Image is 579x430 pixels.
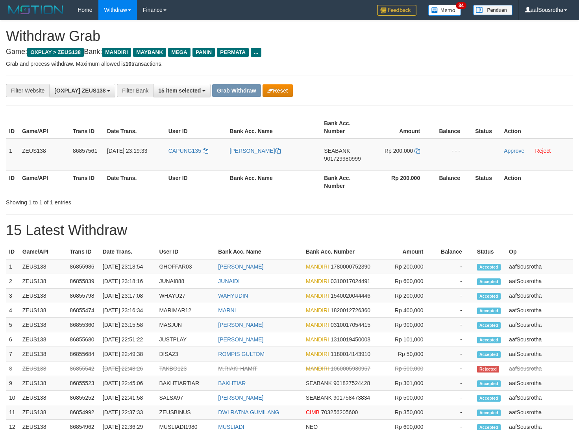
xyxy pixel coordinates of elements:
[218,293,248,299] a: WAHYUDIN
[432,171,472,193] th: Balance
[6,289,19,303] td: 3
[472,116,501,139] th: Status
[156,318,215,332] td: MASJUN
[54,87,105,94] span: [OXPLAY] ZEUS138
[218,365,257,372] a: M.RIAKI HAMIT
[306,409,320,415] span: CIMB
[477,308,501,314] span: Accepted
[501,171,573,193] th: Action
[19,139,70,171] td: ZEUS138
[6,84,49,97] div: Filter Website
[27,48,84,57] span: OXPLAY > ZEUS138
[158,87,201,94] span: 15 item selected
[435,245,474,259] th: Balance
[506,361,573,376] td: aafSousrotha
[218,307,236,313] a: MARNI
[67,274,99,289] td: 86855839
[153,84,211,97] button: 15 item selected
[6,139,19,171] td: 1
[100,332,156,347] td: [DATE] 22:51:22
[67,405,99,420] td: 86854992
[218,322,263,328] a: [PERSON_NAME]
[100,245,156,259] th: Date Trans.
[474,245,506,259] th: Status
[218,380,246,386] a: BAKHTIAR
[506,289,573,303] td: aafSousrotha
[6,318,19,332] td: 5
[67,391,99,405] td: 86855252
[306,365,329,372] span: MANDIRI
[67,303,99,318] td: 86855474
[19,274,67,289] td: ZEUS138
[156,245,215,259] th: User ID
[215,245,303,259] th: Bank Acc. Name
[165,116,227,139] th: User ID
[306,424,318,430] span: NEO
[303,245,378,259] th: Bank Acc. Number
[331,278,370,284] span: Copy 0310017024491 to clipboard
[6,405,19,420] td: 11
[217,48,249,57] span: PERMATA
[333,380,370,386] span: Copy 901827524428 to clipboard
[218,263,263,270] a: [PERSON_NAME]
[49,84,115,97] button: [OXPLAY] ZEUS138
[100,259,156,274] td: [DATE] 23:18:54
[321,171,372,193] th: Bank Acc. Number
[306,263,329,270] span: MANDIRI
[378,347,435,361] td: Rp 50,000
[70,171,104,193] th: Trans ID
[156,332,215,347] td: JUSTPLAY
[378,303,435,318] td: Rp 400,000
[19,289,67,303] td: ZEUS138
[212,84,261,97] button: Grab Withdraw
[6,274,19,289] td: 2
[100,303,156,318] td: [DATE] 23:16:34
[306,395,332,401] span: SEABANK
[156,391,215,405] td: SALSA97
[168,48,191,57] span: MEGA
[331,293,370,299] span: Copy 1540020044446 to clipboard
[156,376,215,391] td: BAKHTIARTIAR
[331,365,370,372] span: Copy 1060005930967 to clipboard
[227,116,321,139] th: Bank Acc. Name
[67,361,99,376] td: 86855542
[435,332,474,347] td: -
[6,60,573,68] p: Grab and process withdraw. Maximum allowed is transactions.
[372,171,432,193] th: Rp 200.000
[156,361,215,376] td: TAKBO123
[306,351,329,357] span: MANDIRI
[156,303,215,318] td: MARIMAR12
[306,307,329,313] span: MANDIRI
[378,405,435,420] td: Rp 350,000
[324,156,361,162] span: Copy 901729980999 to clipboard
[156,259,215,274] td: GHOFFAR03
[19,391,67,405] td: ZEUS138
[19,332,67,347] td: ZEUS138
[435,303,474,318] td: -
[6,259,19,274] td: 1
[251,48,261,57] span: ...
[104,171,165,193] th: Date Trans.
[192,48,215,57] span: PANIN
[435,391,474,405] td: -
[6,376,19,391] td: 9
[306,293,329,299] span: MANDIRI
[331,351,370,357] span: Copy 1180014143910 to clipboard
[333,395,370,401] span: Copy 901758473834 to clipboard
[218,424,244,430] a: MUSLIADI
[435,289,474,303] td: -
[19,361,67,376] td: ZEUS138
[6,361,19,376] td: 8
[156,274,215,289] td: JUNAI888
[67,332,99,347] td: 86855680
[378,289,435,303] td: Rp 200,000
[477,264,501,271] span: Accepted
[472,171,501,193] th: Status
[428,5,461,16] img: Button%20Memo.svg
[19,259,67,274] td: ZEUS138
[6,116,19,139] th: ID
[378,318,435,332] td: Rp 900,000
[506,332,573,347] td: aafSousrotha
[218,395,263,401] a: [PERSON_NAME]
[385,148,413,154] span: Rp 200.000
